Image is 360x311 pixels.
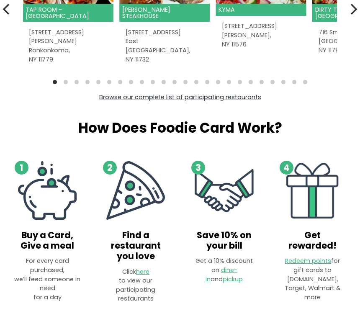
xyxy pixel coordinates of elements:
li: Page dot 3 [75,80,79,85]
p: for gift cards to [DOMAIN_NAME], Target, Walmart & more [283,257,342,302]
li: Page dot 19 [249,80,253,85]
li: Page dot 21 [270,80,275,85]
a: here [136,268,149,276]
li: Page dot 8 [129,80,133,85]
li: Page dot 10 [151,80,155,85]
a: pickup [223,275,243,284]
li: Page dot 22 [281,80,285,85]
li: Page dot 15 [205,80,209,85]
li: Page dot 9 [140,80,144,85]
li: Page dot 24 [303,80,307,85]
h2: How Does Foodie Card Work? [6,120,354,136]
li: Page dot 11 [162,80,166,85]
li: Page dot 23 [292,80,296,85]
li: Page dot 12 [172,80,177,85]
a: Browse our complete list of participating restaurants [99,93,261,102]
header: [PERSON_NAME] Steakhouse [119,4,210,22]
li: Page dot 16 [216,80,220,85]
h4: Find a restaurant you love [100,230,171,262]
li: Page dot 20 [260,80,264,85]
li: Page dot 14 [194,80,198,85]
address: [STREET_ADDRESS][PERSON_NAME] Ronkonkoma, NY 11779 [29,28,107,64]
h4: Get rewarded! [283,230,342,251]
h4: Buy a Card, Give a meal [12,230,82,251]
li: Page dot 13 [183,80,188,85]
li: Page dot 17 [227,80,231,85]
h4: Save 10% on your bill [195,230,253,251]
address: [STREET_ADDRESS] East [GEOGRAPHIC_DATA], NY 11732 [126,28,204,64]
li: Page dot 1 [53,80,57,85]
a: dine-in [206,266,237,284]
p: For every card purchased, we’ll feed someone in need for a day [12,257,82,302]
li: Page dot 7 [118,80,122,85]
li: Page dot 6 [107,80,111,85]
p: Get a 10% discount on and [195,257,253,284]
a: Redeem points [285,257,331,265]
li: Page dot 2 [64,80,68,85]
header: Kyma [216,4,306,16]
li: Page dot 4 [85,80,90,85]
li: Page dot 18 [238,80,242,85]
header: Tap Room - [GEOGRAPHIC_DATA] [23,4,113,22]
address: [STREET_ADDRESS] [PERSON_NAME], NY 11576 [222,22,300,49]
li: Page dot 5 [96,80,100,85]
p: Click to view our participating restaurants [100,268,171,304]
